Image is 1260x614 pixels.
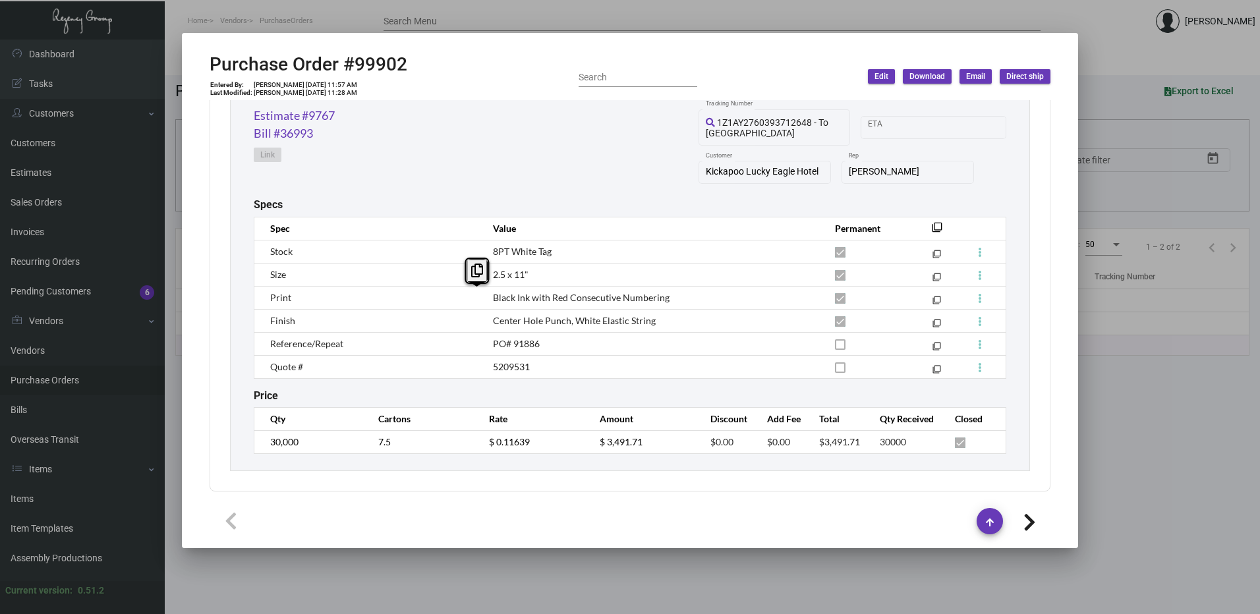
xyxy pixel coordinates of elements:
mat-icon: filter_none [932,275,941,284]
button: Download [903,69,952,84]
input: Start date [868,122,909,132]
span: $3,491.71 [819,436,860,447]
span: Black Ink with Red Consecutive Numbering [493,292,670,303]
th: Value [480,217,822,240]
td: [PERSON_NAME] [DATE] 11:28 AM [253,89,358,97]
span: 2.5 x 11" [493,269,529,280]
td: Entered By: [210,81,253,89]
span: 30000 [880,436,906,447]
td: Last Modified: [210,89,253,97]
button: Email [959,69,992,84]
span: Reference/Repeat [270,338,343,349]
mat-icon: filter_none [932,226,942,237]
span: Quote # [270,361,303,372]
th: Qty Received [867,407,942,430]
span: Stock [270,246,293,257]
span: Email [966,71,985,82]
span: Edit [874,71,888,82]
button: Link [254,148,281,162]
div: Current version: [5,584,72,598]
h2: Purchase Order #99902 [210,53,407,76]
span: 1Z1AY2760393712648 - To [GEOGRAPHIC_DATA] [706,117,828,138]
mat-icon: filter_none [932,252,941,261]
mat-icon: filter_none [932,298,941,307]
span: PO# 91886 [493,338,540,349]
button: Direct ship [1000,69,1050,84]
span: Center Hole Punch, White Elastic String [493,315,656,326]
span: Direct ship [1006,71,1044,82]
th: Closed [942,407,1006,430]
mat-icon: filter_none [932,368,941,376]
th: Add Fee [754,407,807,430]
input: End date [920,122,983,132]
th: Cartons [365,407,476,430]
i: Copy [471,264,483,277]
span: Finish [270,315,295,326]
span: $0.00 [710,436,733,447]
th: Qty [254,407,365,430]
span: Download [909,71,945,82]
div: 0.51.2 [78,584,104,598]
span: 5209531 [493,361,530,372]
td: [PERSON_NAME] [DATE] 11:57 AM [253,81,358,89]
h2: Price [254,389,278,402]
th: Total [806,407,867,430]
a: Bill #36993 [254,125,313,142]
span: Link [260,150,275,161]
th: Permanent [822,217,912,240]
th: Discount [697,407,753,430]
span: Size [270,269,286,280]
span: $0.00 [767,436,790,447]
h2: Specs [254,198,283,211]
th: Rate [476,407,587,430]
mat-icon: filter_none [932,345,941,353]
button: Edit [868,69,895,84]
span: Print [270,292,291,303]
span: 8PT White Tag [493,246,552,257]
mat-icon: filter_none [932,321,941,330]
th: Spec [254,217,480,240]
a: Estimate #9767 [254,107,335,125]
th: Amount [587,407,697,430]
